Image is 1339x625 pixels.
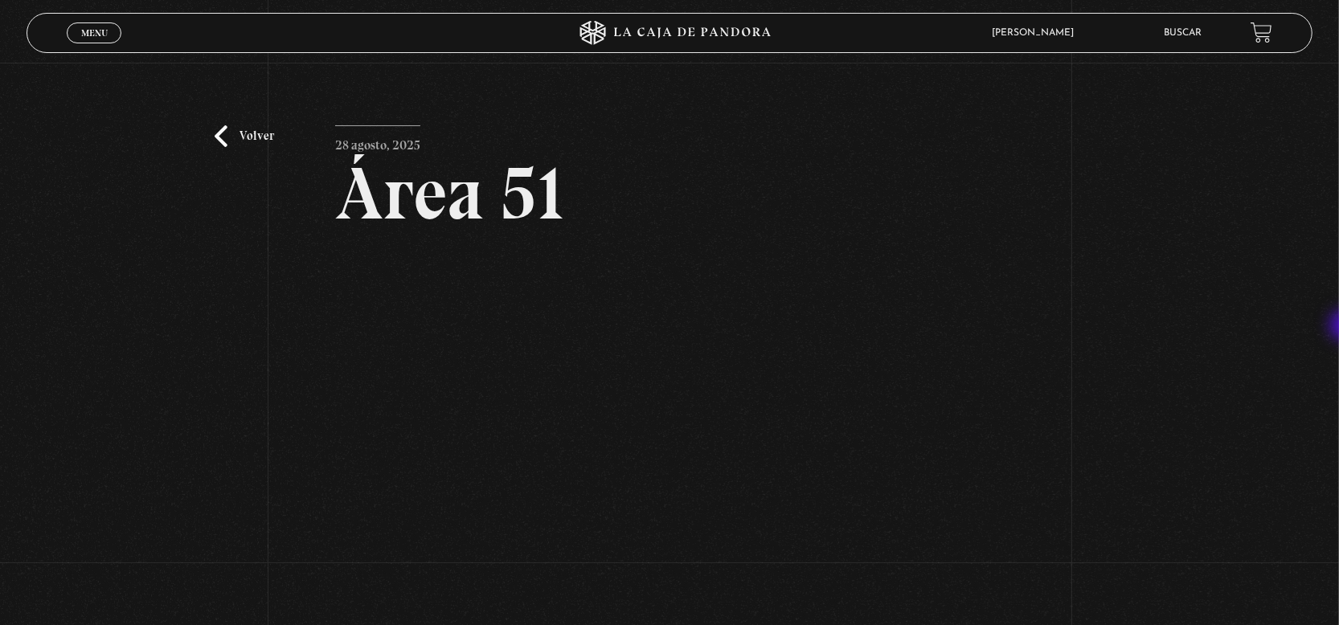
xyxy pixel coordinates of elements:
[1165,28,1202,38] a: Buscar
[984,28,1090,38] span: [PERSON_NAME]
[76,41,113,52] span: Cerrar
[335,157,1004,231] h2: Área 51
[1251,22,1272,43] a: View your shopping cart
[81,28,108,38] span: Menu
[215,125,274,147] a: Volver
[335,125,420,157] p: 28 agosto, 2025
